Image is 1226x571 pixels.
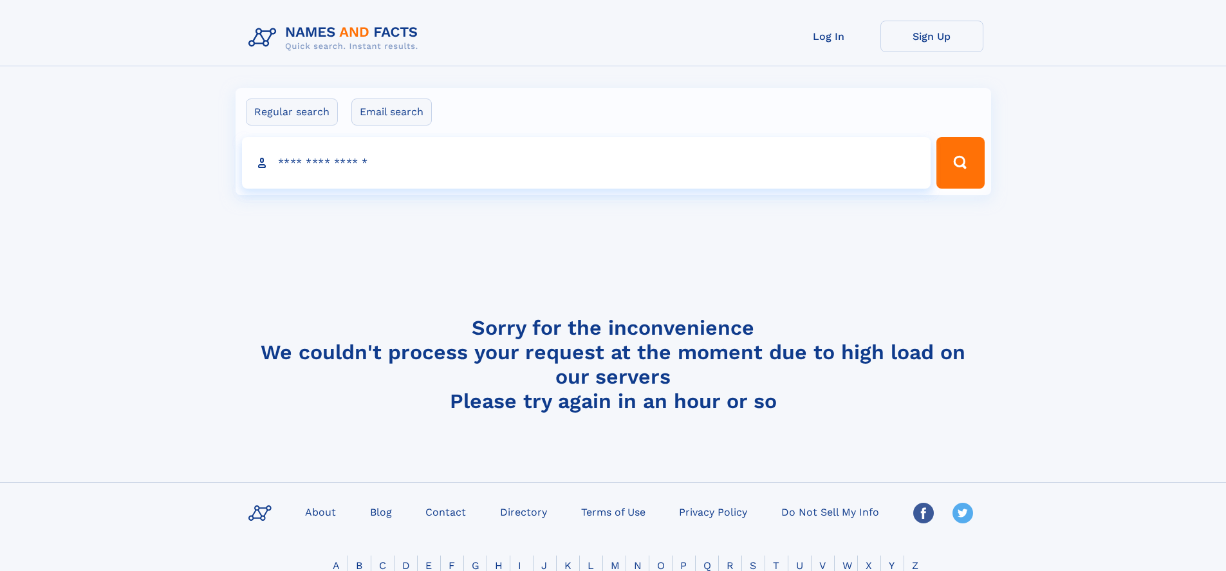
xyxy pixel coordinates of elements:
a: Sign Up [880,21,983,52]
input: search input [242,137,931,189]
img: Logo Names and Facts [243,21,429,55]
h4: Sorry for the inconvenience We couldn't process your request at the moment due to high load on ou... [243,315,983,413]
a: Contact [420,502,471,521]
a: Terms of Use [576,502,651,521]
a: Directory [495,502,552,521]
label: Regular search [246,98,338,126]
a: About [300,502,341,521]
img: Twitter [952,503,973,523]
button: Search Button [936,137,984,189]
a: Blog [365,502,397,521]
a: Do Not Sell My Info [776,502,884,521]
a: Log In [777,21,880,52]
label: Email search [351,98,432,126]
a: Privacy Policy [674,502,752,521]
img: Facebook [913,503,934,523]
